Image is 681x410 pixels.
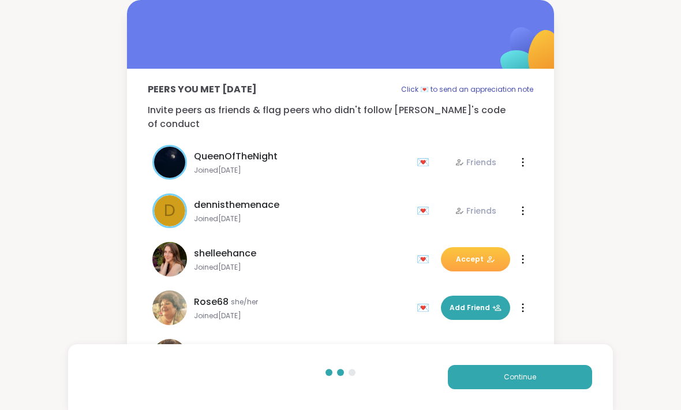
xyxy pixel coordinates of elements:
img: Adrienne_QueenOfTheDawn [152,339,187,374]
span: Continue [504,372,536,382]
p: Click 💌 to send an appreciation note [401,83,533,96]
span: Add Friend [450,303,502,313]
span: dennisthemenace [194,198,279,212]
button: Add Friend [441,296,510,320]
span: Rose68 [194,295,229,309]
span: [PERSON_NAME] [194,344,271,357]
button: Continue [448,365,592,389]
div: 💌 [417,202,434,220]
span: Joined [DATE] [194,263,410,272]
span: Joined [DATE] [194,214,410,223]
span: Accept [456,254,495,264]
img: Rose68 [152,290,187,325]
div: 💌 [417,250,434,269]
div: 💌 [417,153,434,172]
img: shelleehance [152,242,187,277]
div: Friends [455,205,496,217]
p: Peers you met [DATE] [148,83,257,96]
span: she/her [231,297,258,307]
div: 💌 [417,299,434,317]
span: d [164,199,175,223]
img: QueenOfTheNight [154,147,185,178]
span: shelleehance [194,247,256,260]
div: Friends [455,156,496,168]
span: QueenOfTheNight [194,150,278,163]
p: Invite peers as friends & flag peers who didn't follow [PERSON_NAME]'s code of conduct [148,103,533,131]
span: Joined [DATE] [194,166,410,175]
button: Accept [441,247,510,271]
span: Joined [DATE] [194,311,410,320]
